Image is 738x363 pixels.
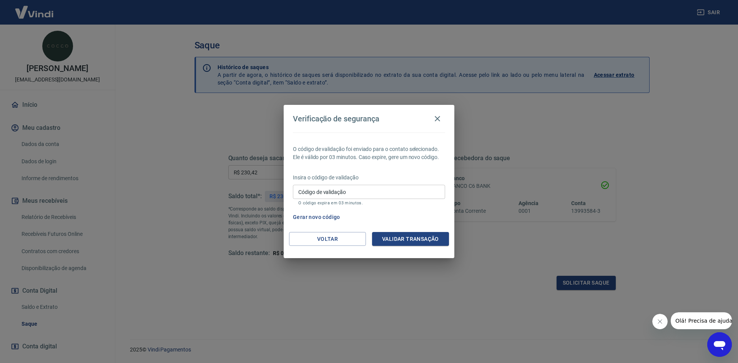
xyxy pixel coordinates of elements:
p: O código de validação foi enviado para o contato selecionado. Ele é válido por 03 minutos. Caso e... [293,145,445,161]
iframe: Fechar mensagem [652,314,668,329]
iframe: Mensagem da empresa [671,312,732,329]
h4: Verificação de segurança [293,114,379,123]
iframe: Botão para abrir a janela de mensagens [707,332,732,357]
button: Voltar [289,232,366,246]
button: Validar transação [372,232,449,246]
p: Insira o código de validação [293,174,445,182]
p: O código expira em 03 minutos. [298,201,440,206]
button: Gerar novo código [290,210,343,224]
span: Olá! Precisa de ajuda? [5,5,65,12]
